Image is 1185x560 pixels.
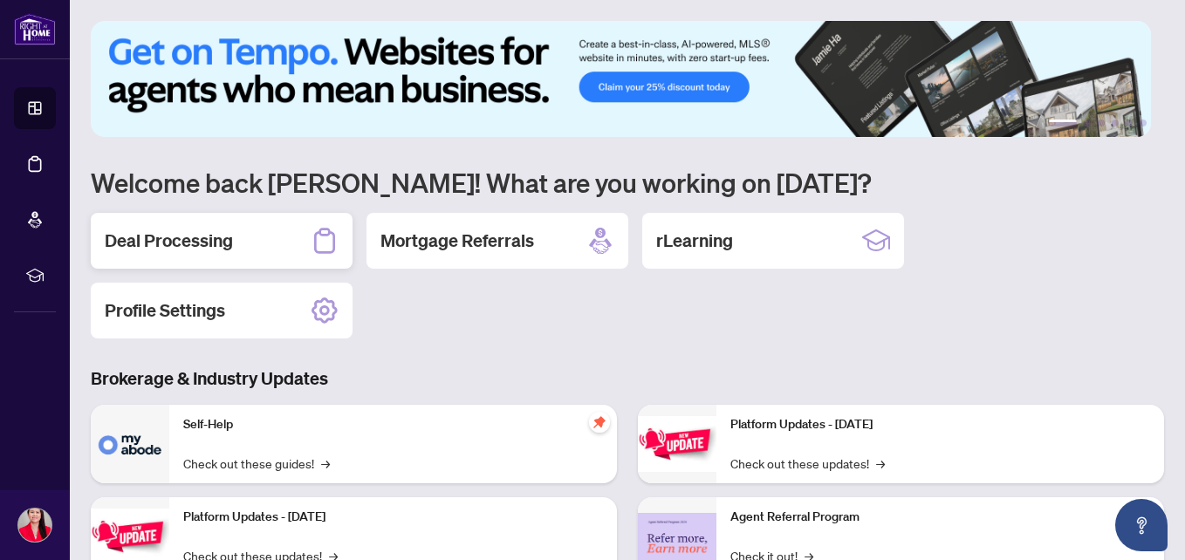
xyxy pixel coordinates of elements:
[1140,120,1147,126] button: 6
[91,366,1164,391] h3: Brokerage & Industry Updates
[1049,120,1077,126] button: 1
[638,416,716,471] img: Platform Updates - June 23, 2025
[656,229,733,253] h2: rLearning
[1112,120,1119,126] button: 4
[91,405,169,483] img: Self-Help
[105,298,225,323] h2: Profile Settings
[730,454,885,473] a: Check out these updates!→
[589,412,610,433] span: pushpin
[91,21,1151,137] img: Slide 0
[14,13,56,45] img: logo
[18,509,51,542] img: Profile Icon
[1098,120,1105,126] button: 3
[183,415,603,434] p: Self-Help
[321,454,330,473] span: →
[730,415,1150,434] p: Platform Updates - [DATE]
[1126,120,1133,126] button: 5
[380,229,534,253] h2: Mortgage Referrals
[183,454,330,473] a: Check out these guides!→
[105,229,233,253] h2: Deal Processing
[1115,499,1168,551] button: Open asap
[91,166,1164,199] h1: Welcome back [PERSON_NAME]! What are you working on [DATE]?
[183,508,603,527] p: Platform Updates - [DATE]
[1084,120,1091,126] button: 2
[876,454,885,473] span: →
[730,508,1150,527] p: Agent Referral Program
